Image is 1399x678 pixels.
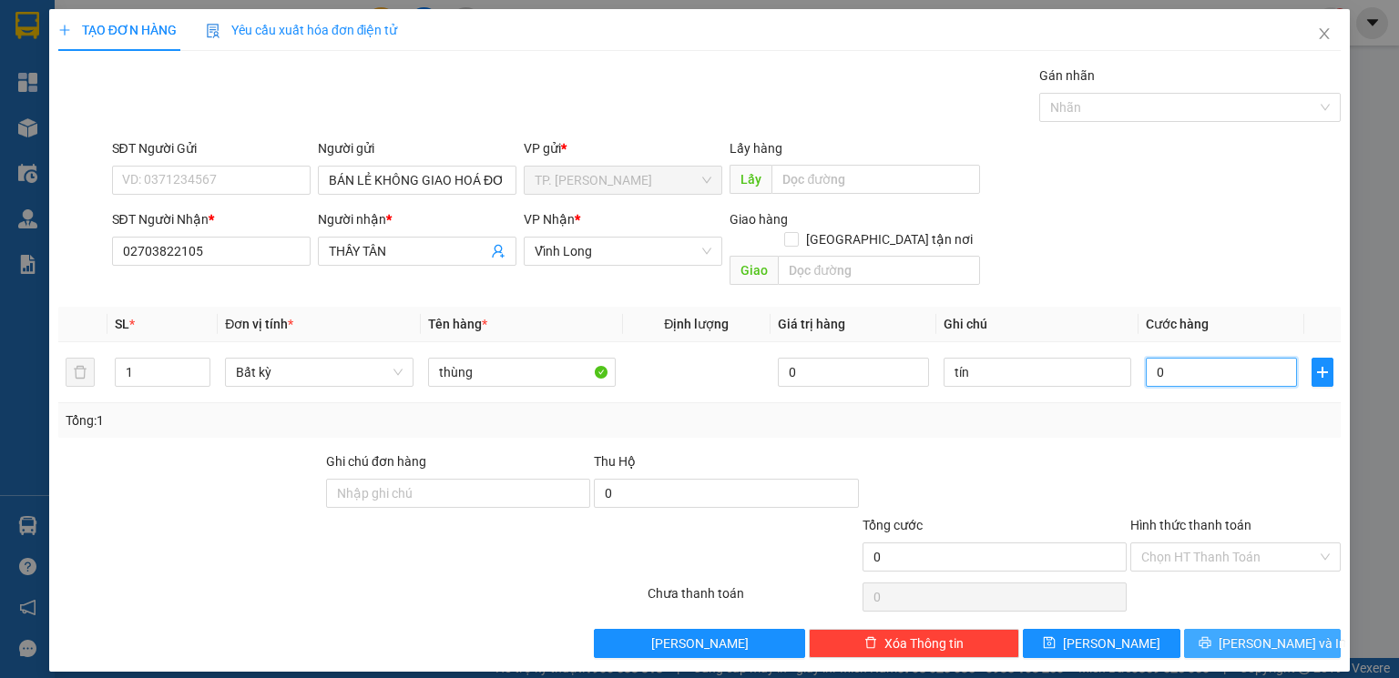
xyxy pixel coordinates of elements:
[491,244,505,258] span: user-add
[730,256,778,285] span: Giao
[1219,633,1346,653] span: [PERSON_NAME] và In
[944,358,1131,387] input: Ghi Chú
[936,307,1139,342] th: Ghi chú
[428,358,616,387] input: VD: Bàn, Ghế
[730,141,782,156] span: Lấy hàng
[206,24,220,38] img: icon
[730,165,771,194] span: Lấy
[664,317,729,331] span: Định lượng
[1023,629,1180,658] button: save[PERSON_NAME]
[594,454,636,469] span: Thu Hộ
[318,138,516,158] div: Người gửi
[730,212,788,227] span: Giao hàng
[1130,518,1251,532] label: Hình thức thanh toán
[1043,636,1056,651] span: save
[884,633,964,653] span: Xóa Thông tin
[778,256,980,285] input: Dọc đường
[112,209,311,229] div: SĐT Người Nhận
[1312,365,1333,379] span: plus
[1146,317,1209,331] span: Cước hàng
[58,24,71,36] span: plus
[112,138,311,158] div: SĐT Người Gửi
[428,317,487,331] span: Tên hàng
[66,358,95,387] button: delete
[524,138,722,158] div: VP gửi
[535,167,711,194] span: TP. Hồ Chí Minh
[771,165,980,194] input: Dọc đường
[646,583,860,615] div: Chưa thanh toán
[651,633,749,653] span: [PERSON_NAME]
[594,629,804,658] button: [PERSON_NAME]
[236,359,402,386] span: Bất kỳ
[1039,68,1095,83] label: Gán nhãn
[326,454,426,469] label: Ghi chú đơn hàng
[58,23,177,37] span: TẠO ĐƠN HÀNG
[1317,26,1332,41] span: close
[1063,633,1160,653] span: [PERSON_NAME]
[1299,9,1350,60] button: Close
[864,636,877,651] span: delete
[863,518,923,532] span: Tổng cước
[66,410,541,430] div: Tổng: 1
[225,317,293,331] span: Đơn vị tính
[1184,629,1342,658] button: printer[PERSON_NAME] và In
[1312,358,1333,387] button: plus
[809,629,1019,658] button: deleteXóa Thông tin
[778,358,929,387] input: 0
[318,209,516,229] div: Người nhận
[799,229,980,249] span: [GEOGRAPHIC_DATA] tận nơi
[206,23,398,37] span: Yêu cầu xuất hóa đơn điện tử
[535,238,711,265] span: Vĩnh Long
[524,212,575,227] span: VP Nhận
[326,479,590,508] input: Ghi chú đơn hàng
[778,317,845,331] span: Giá trị hàng
[115,317,129,331] span: SL
[1199,636,1211,651] span: printer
